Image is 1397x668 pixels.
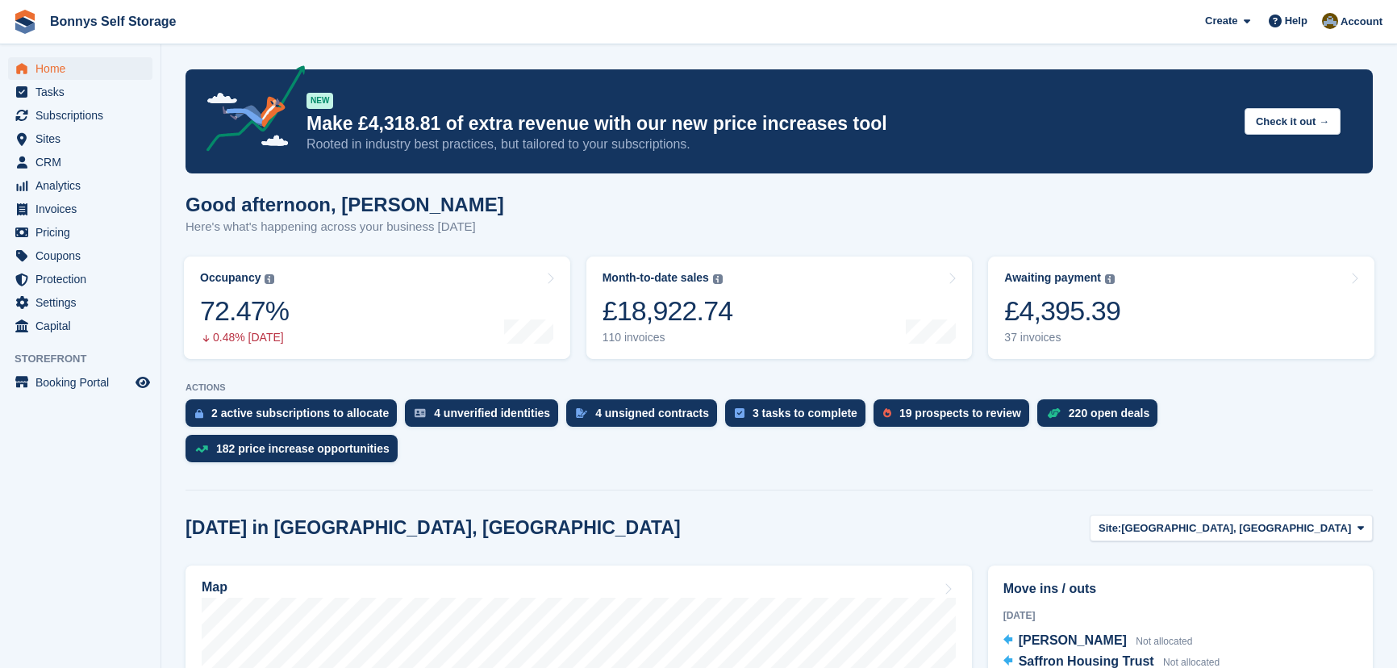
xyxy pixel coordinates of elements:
[1019,654,1154,668] span: Saffron Housing Trust
[1004,271,1101,285] div: Awaiting payment
[8,371,152,394] a: menu
[713,274,723,284] img: icon-info-grey-7440780725fd019a000dd9b08b2336e03edf1995a4989e88bcd33f0948082b44.svg
[8,291,152,314] a: menu
[8,81,152,103] a: menu
[8,315,152,337] a: menu
[899,407,1021,420] div: 19 prospects to review
[988,257,1374,359] a: Awaiting payment £4,395.39 37 invoices
[566,399,725,435] a: 4 unsigned contracts
[265,274,274,284] img: icon-info-grey-7440780725fd019a000dd9b08b2336e03edf1995a4989e88bcd33f0948082b44.svg
[35,315,132,337] span: Capital
[195,408,203,419] img: active_subscription_to_allocate_icon-d502201f5373d7db506a760aba3b589e785aa758c864c3986d89f69b8ff3...
[1136,636,1192,647] span: Not allocated
[200,271,261,285] div: Occupancy
[13,10,37,34] img: stora-icon-8386f47178a22dfd0bd8f6a31ec36ba5ce8667c1dd55bd0f319d3a0aa187defe.svg
[211,407,389,420] div: 2 active subscriptions to allocate
[595,407,709,420] div: 4 unsigned contracts
[8,104,152,127] a: menu
[874,399,1037,435] a: 19 prospects to review
[1090,515,1373,541] button: Site: [GEOGRAPHIC_DATA], [GEOGRAPHIC_DATA]
[186,382,1373,393] p: ACTIONS
[186,435,406,470] a: 182 price increase opportunities
[184,257,570,359] a: Occupancy 72.47% 0.48% [DATE]
[8,127,152,150] a: menu
[1245,108,1341,135] button: Check it out →
[735,408,744,418] img: task-75834270c22a3079a89374b754ae025e5fb1db73e45f91037f5363f120a921f8.svg
[8,221,152,244] a: menu
[1322,13,1338,29] img: James Bonny
[1019,633,1127,647] span: [PERSON_NAME]
[603,271,709,285] div: Month-to-date sales
[1099,520,1121,536] span: Site:
[35,57,132,80] span: Home
[35,221,132,244] span: Pricing
[15,351,161,367] span: Storefront
[35,81,132,103] span: Tasks
[1341,14,1382,30] span: Account
[725,399,874,435] a: 3 tasks to complete
[193,65,306,157] img: price-adjustments-announcement-icon-8257ccfd72463d97f412b2fc003d46551f7dbcb40ab6d574587a9cd5c0d94...
[8,268,152,290] a: menu
[883,408,891,418] img: prospect-51fa495bee0391a8d652442698ab0144808aea92771e9ea1ae160a38d050c398.svg
[200,294,289,328] div: 72.47%
[35,104,132,127] span: Subscriptions
[216,442,390,455] div: 182 price increase opportunities
[44,8,182,35] a: Bonnys Self Storage
[307,136,1232,153] p: Rooted in industry best practices, but tailored to your subscriptions.
[35,244,132,267] span: Coupons
[202,580,227,595] h2: Map
[200,331,289,344] div: 0.48% [DATE]
[35,151,132,173] span: CRM
[753,407,857,420] div: 3 tasks to complete
[1205,13,1237,29] span: Create
[8,57,152,80] a: menu
[415,408,426,418] img: verify_identity-adf6edd0f0f0b5bbfe63781bf79b02c33cf7c696d77639b501bdc392416b5a36.svg
[1105,274,1115,284] img: icon-info-grey-7440780725fd019a000dd9b08b2336e03edf1995a4989e88bcd33f0948082b44.svg
[35,174,132,197] span: Analytics
[8,244,152,267] a: menu
[1285,13,1307,29] span: Help
[35,291,132,314] span: Settings
[1047,407,1061,419] img: deal-1b604bf984904fb50ccaf53a9ad4b4a5d6e5aea283cecdc64d6e3604feb123c2.svg
[8,174,152,197] a: menu
[1003,631,1193,652] a: [PERSON_NAME] Not allocated
[405,399,566,435] a: 4 unverified identities
[1004,294,1120,328] div: £4,395.39
[1037,399,1166,435] a: 220 open deals
[8,198,152,220] a: menu
[186,218,504,236] p: Here's what's happening across your business [DATE]
[133,373,152,392] a: Preview store
[603,294,733,328] div: £18,922.74
[8,151,152,173] a: menu
[1003,608,1357,623] div: [DATE]
[307,93,333,109] div: NEW
[35,371,132,394] span: Booking Portal
[434,407,550,420] div: 4 unverified identities
[186,517,681,539] h2: [DATE] in [GEOGRAPHIC_DATA], [GEOGRAPHIC_DATA]
[186,399,405,435] a: 2 active subscriptions to allocate
[35,198,132,220] span: Invoices
[35,268,132,290] span: Protection
[195,445,208,453] img: price_increase_opportunities-93ffe204e8149a01c8c9dc8f82e8f89637d9d84a8eef4429ea346261dce0b2c0.svg
[603,331,733,344] div: 110 invoices
[1003,579,1357,599] h2: Move ins / outs
[586,257,973,359] a: Month-to-date sales £18,922.74 110 invoices
[35,127,132,150] span: Sites
[307,112,1232,136] p: Make £4,318.81 of extra revenue with our new price increases tool
[1004,331,1120,344] div: 37 invoices
[1121,520,1351,536] span: [GEOGRAPHIC_DATA], [GEOGRAPHIC_DATA]
[1069,407,1149,420] div: 220 open deals
[1163,657,1220,668] span: Not allocated
[576,408,587,418] img: contract_signature_icon-13c848040528278c33f63329250d36e43548de30e8caae1d1a13099fd9432cc5.svg
[186,194,504,215] h1: Good afternoon, [PERSON_NAME]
